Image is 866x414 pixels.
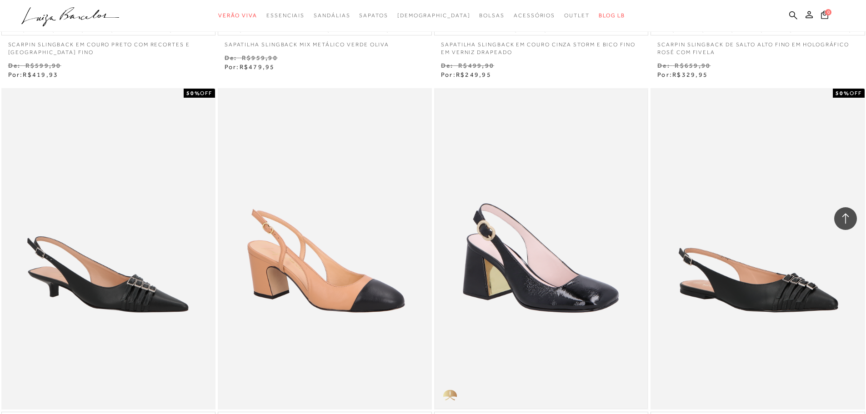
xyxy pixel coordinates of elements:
img: golden_caliandra_v6.png [434,382,466,409]
span: Sandálias [314,12,350,19]
a: noSubCategoriesText [397,7,471,24]
span: Por: [225,63,275,70]
span: Acessórios [514,12,555,19]
a: SAPATILHA SLINGBACK MIX METÁLICO VERDE OLIVA [218,35,432,49]
span: Por: [657,71,708,78]
button: 0 [818,10,831,22]
small: R$959,90 [242,54,278,61]
a: categoryNavScreenReaderText [314,7,350,24]
strong: 50% [186,90,200,96]
img: SAPATILHA SLINGBACK EM COURO PRETO COM MULTIFIVELAS [651,90,864,408]
a: categoryNavScreenReaderText [359,7,388,24]
a: BLOG LB [599,7,625,24]
small: De: [657,62,670,69]
span: R$479,95 [240,63,275,70]
small: De: [8,62,21,69]
span: R$419,93 [23,71,58,78]
span: Verão Viva [218,12,257,19]
small: R$599,90 [25,62,61,69]
span: Por: [8,71,59,78]
a: categoryNavScreenReaderText [514,7,555,24]
span: OFF [850,90,862,96]
small: R$659,90 [675,62,711,69]
a: categoryNavScreenReaderText [564,7,590,24]
strong: 50% [836,90,850,96]
span: OFF [200,90,212,96]
span: [DEMOGRAPHIC_DATA] [397,12,471,19]
a: SCARPIN SLINGBACK EM COURO PRETO COM RECORTES E [GEOGRAPHIC_DATA] FINO [1,35,215,56]
span: Sapatos [359,12,388,19]
span: R$329,95 [672,71,708,78]
a: categoryNavScreenReaderText [479,7,505,24]
span: Essenciais [266,12,305,19]
span: Outlet [564,12,590,19]
a: categoryNavScreenReaderText [218,7,257,24]
a: categoryNavScreenReaderText [266,7,305,24]
span: BLOG LB [599,12,625,19]
a: SCARPIN SLINGBACK DE SALTO ALTO FINO EM HOLOGRÁFICO ROSÉ COM FIVELA [651,35,865,56]
img: SAPATO SLINGBACK EM COURO BEGE COM SALTO BLOCO MÉDIO [219,90,431,408]
small: R$499,90 [458,62,494,69]
span: R$249,95 [456,71,491,78]
span: Bolsas [479,12,505,19]
img: SAPATO MARY JANE EM VERNIZ PRETO DE SALTO ALTO COM FERRAGEM EQUESTRE [435,90,647,408]
small: De: [441,62,454,69]
a: SAPATILHA SLINGBACK EM COURO CINZA STORM E BICO FINO EM VERNIZ DRAPEADO [434,35,648,56]
span: 0 [825,9,831,15]
span: Por: [441,71,491,78]
small: De: [225,54,237,61]
img: SCARPIN SLINGBACK EM COURO PRETO COM MULTIFIVELAS E SALTO KITTEN HEEL [2,90,215,408]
